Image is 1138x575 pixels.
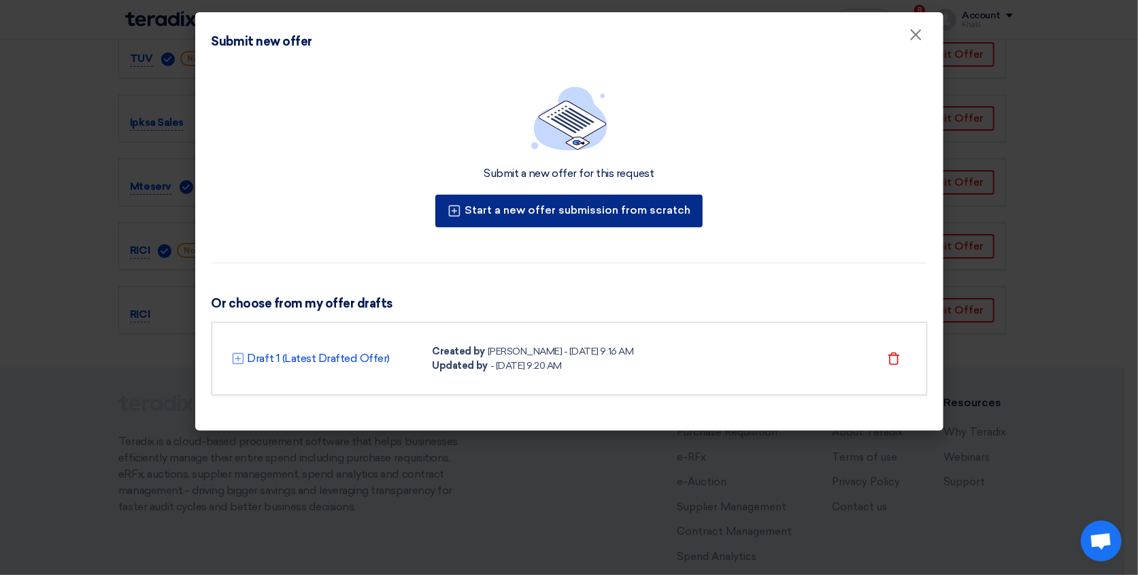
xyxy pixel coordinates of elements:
[435,195,703,227] button: Start a new offer submission from scratch
[1081,521,1122,561] div: Open chat
[433,344,485,359] div: Created by
[531,86,607,150] img: empty_state_list.svg
[909,24,923,52] span: ×
[212,296,927,311] h3: Or choose from my offer drafts
[484,167,654,181] div: Submit a new offer for this request
[433,359,488,373] div: Updated by
[488,344,634,359] div: [PERSON_NAME] - [DATE] 9:16 AM
[248,350,390,367] a: Draft 1 (Latest Drafted Offer)
[899,22,934,49] button: Close
[490,359,562,373] div: - [DATE] 9:20 AM
[212,33,312,51] div: Submit new offer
